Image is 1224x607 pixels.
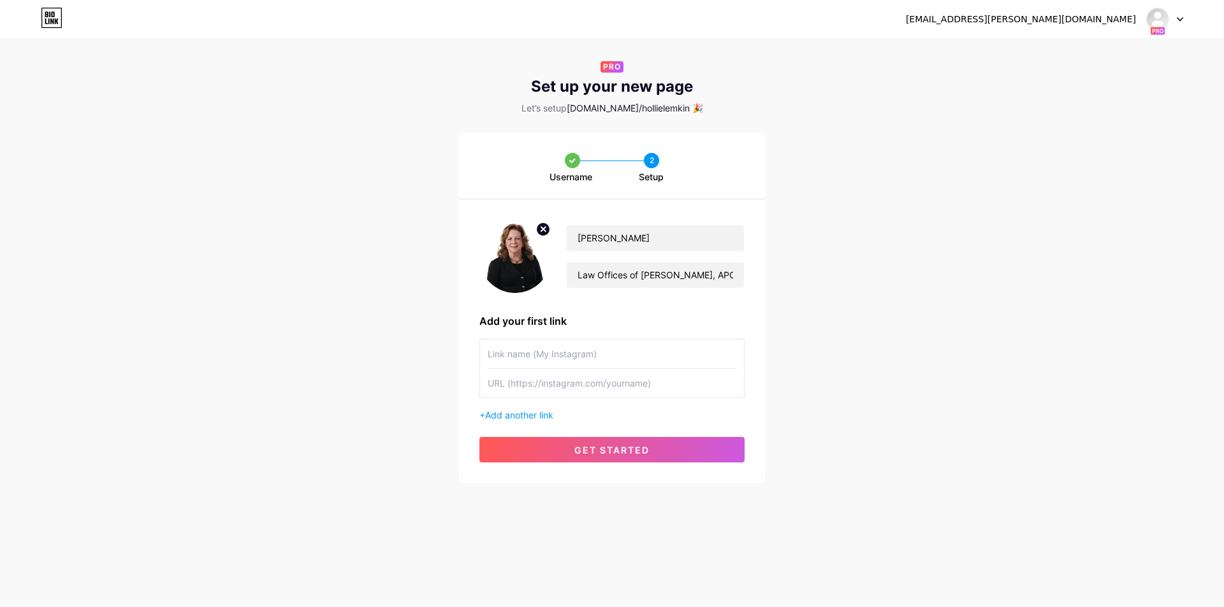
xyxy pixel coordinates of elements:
[567,225,744,251] input: Your name
[567,103,703,113] span: [DOMAIN_NAME]/hollielemkin 🎉
[906,13,1136,26] div: [EMAIL_ADDRESS][PERSON_NAME][DOMAIN_NAME]
[479,220,551,293] img: profile pic
[639,171,664,183] span: Setup
[550,171,592,183] span: Username
[603,61,621,73] span: PRO
[488,369,736,397] input: URL (https://instagram.com/yourname)
[485,410,553,420] span: Add another link
[567,262,744,288] input: bio
[479,437,745,462] button: get started
[574,445,650,455] span: get started
[1146,7,1170,31] img: bilalkhan123
[479,313,745,329] div: Add your first link
[479,408,745,422] div: +
[488,339,736,368] input: Link name (My Instagram)
[644,153,659,168] div: 2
